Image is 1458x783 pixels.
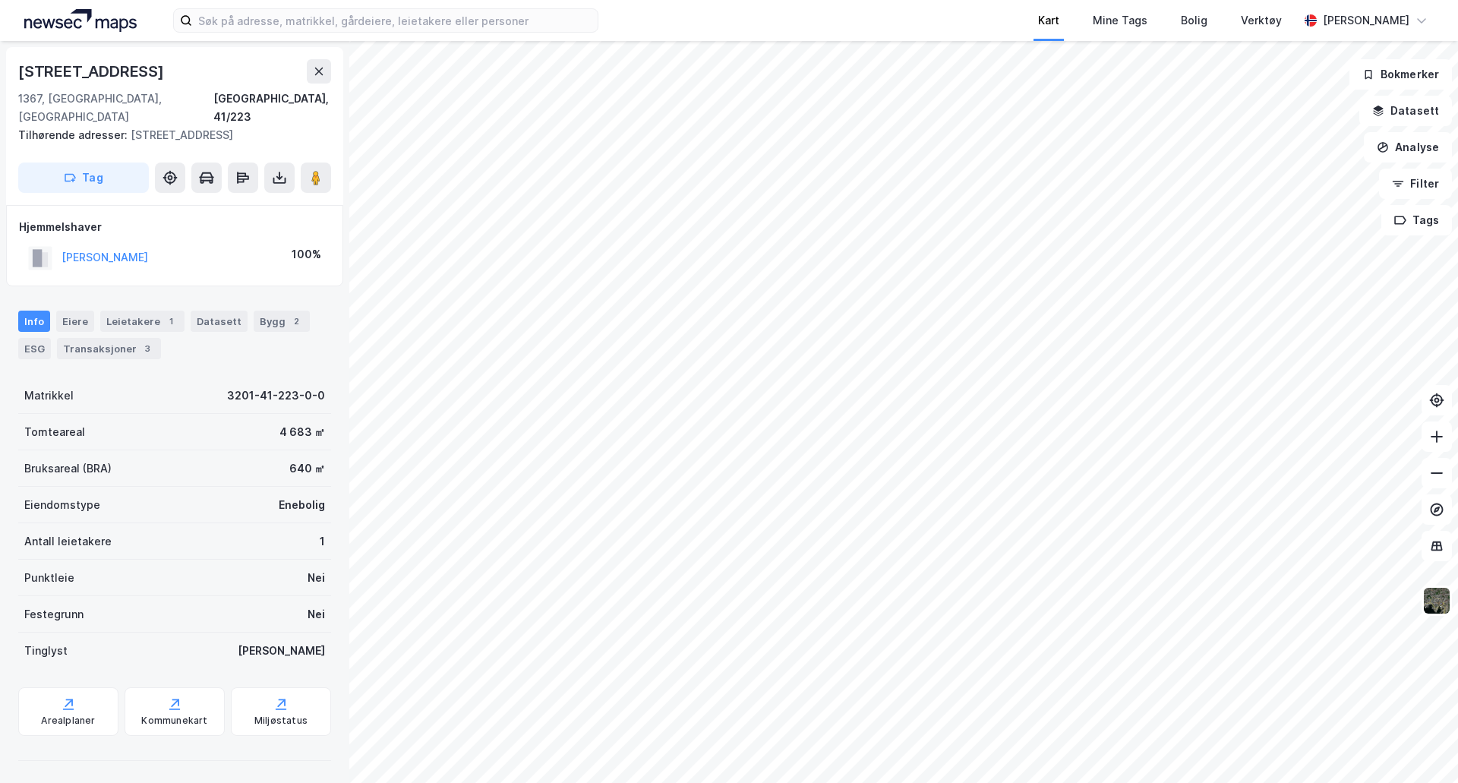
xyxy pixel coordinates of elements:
iframe: Chat Widget [1382,710,1458,783]
div: [PERSON_NAME] [1323,11,1409,30]
div: Hjemmelshaver [19,218,330,236]
button: Datasett [1359,96,1452,126]
div: Leietakere [100,311,185,332]
div: 3 [140,341,155,356]
div: Datasett [191,311,248,332]
div: 2 [289,314,304,329]
input: Søk på adresse, matrikkel, gårdeiere, leietakere eller personer [192,9,598,32]
div: Kart [1038,11,1059,30]
div: Arealplaner [41,715,95,727]
div: Info [18,311,50,332]
div: Miljøstatus [254,715,308,727]
div: Punktleie [24,569,74,587]
div: 1367, [GEOGRAPHIC_DATA], [GEOGRAPHIC_DATA] [18,90,213,126]
div: Bygg [254,311,310,332]
div: [GEOGRAPHIC_DATA], 41/223 [213,90,331,126]
div: Tomteareal [24,423,85,441]
div: Kommunekart [141,715,207,727]
div: Bolig [1181,11,1207,30]
div: Tinglyst [24,642,68,660]
div: 3201-41-223-0-0 [227,387,325,405]
div: Festegrunn [24,605,84,624]
div: 4 683 ㎡ [279,423,325,441]
button: Bokmerker [1349,59,1452,90]
div: Bruksareal (BRA) [24,459,112,478]
div: ESG [18,338,51,359]
div: Transaksjoner [57,338,161,359]
div: Mine Tags [1093,11,1147,30]
div: Verktøy [1241,11,1282,30]
div: Eiere [56,311,94,332]
div: Enebolig [279,496,325,514]
div: Antall leietakere [24,532,112,551]
div: [PERSON_NAME] [238,642,325,660]
div: Eiendomstype [24,496,100,514]
div: [STREET_ADDRESS] [18,126,319,144]
div: Kontrollprogram for chat [1382,710,1458,783]
div: Nei [308,569,325,587]
div: 1 [320,532,325,551]
button: Filter [1379,169,1452,199]
img: 9k= [1422,586,1451,615]
button: Tag [18,163,149,193]
span: Tilhørende adresser: [18,128,131,141]
div: 1 [163,314,178,329]
div: 100% [292,245,321,264]
div: 640 ㎡ [289,459,325,478]
button: Analyse [1364,132,1452,163]
div: [STREET_ADDRESS] [18,59,167,84]
img: logo.a4113a55bc3d86da70a041830d287a7e.svg [24,9,137,32]
button: Tags [1381,205,1452,235]
div: Nei [308,605,325,624]
div: Matrikkel [24,387,74,405]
